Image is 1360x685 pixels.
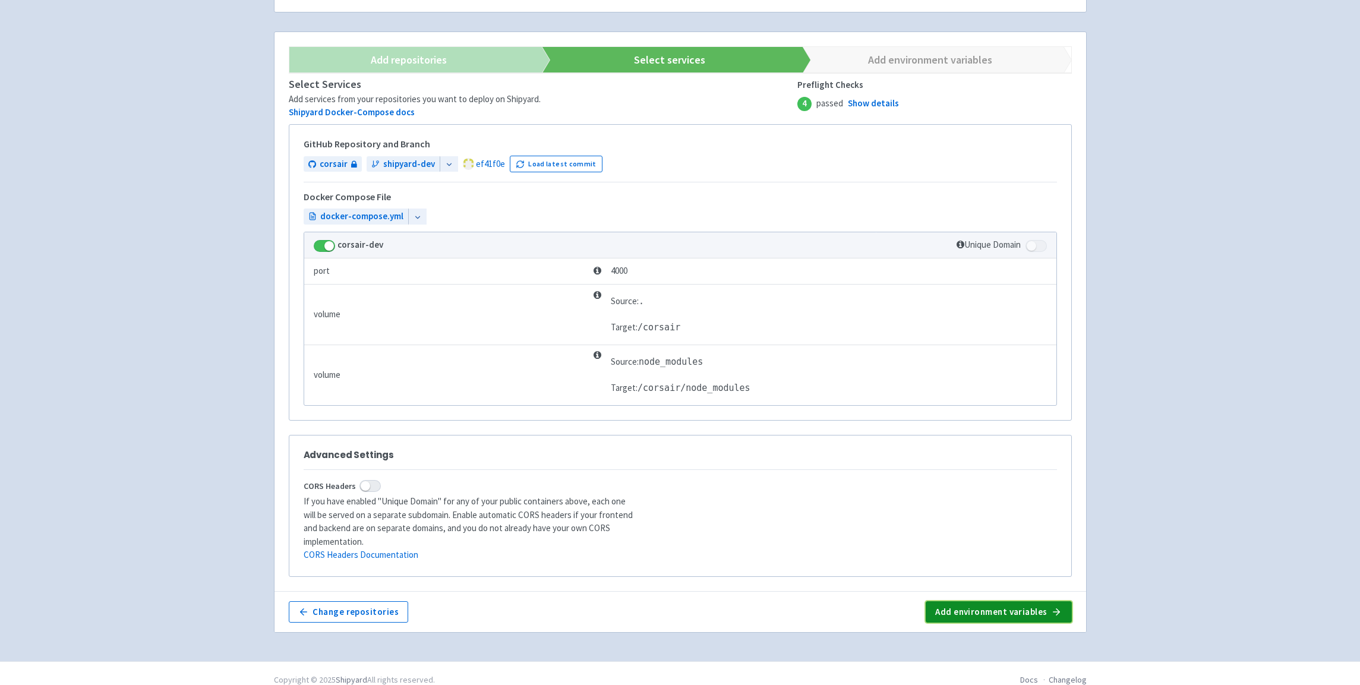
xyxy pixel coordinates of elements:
td: Source: [611,289,680,315]
span: Preflight Checks [797,78,899,92]
span: . [639,296,644,307]
span: Unique Domain [957,239,1021,250]
td: Target: [611,375,750,401]
span: CORS Headers [304,479,356,493]
strong: corsair-dev [337,239,383,250]
button: Add environment variables [926,601,1071,623]
a: shipyard-dev [367,156,440,172]
span: docker-compose.yml [320,210,403,223]
a: Select services [532,47,793,72]
td: Target: [611,315,680,341]
td: volume [304,285,590,345]
h3: Advanced Settings [304,450,1057,460]
a: CORS Headers Documentation [304,549,418,560]
span: corsair [320,157,348,171]
span: passed [797,97,899,111]
span: node_modules [639,356,703,367]
a: Shipyard Docker-Compose docs [289,106,415,118]
a: Shipyard [336,674,367,685]
span: /corsair/node_modules [638,383,750,393]
td: port [304,258,590,285]
h5: Docker Compose File [304,192,391,203]
span: 4 [797,97,812,111]
a: docker-compose.yml [304,209,408,225]
button: Change repositories [289,601,409,623]
td: volume [304,345,590,405]
a: Add environment variables [793,47,1053,72]
a: Show details [848,97,899,111]
div: Add services from your repositories you want to deploy on Shipyard. [289,93,798,106]
a: corsair [304,156,362,172]
td: Source: [611,349,750,375]
a: ef41f0e [476,158,505,169]
a: Changelog [1049,674,1087,685]
h4: Select Services [289,78,798,90]
p: If you have enabled "Unique Domain" for any of your public containers above, each one will be ser... [304,495,636,562]
h5: GitHub Repository and Branch [304,139,1057,150]
span: 4000 [594,264,627,278]
a: Docs [1020,674,1038,685]
button: Load latest commit [510,156,603,172]
a: Add repositories [272,47,532,72]
span: /corsair [638,322,680,333]
span: shipyard-dev [383,157,435,171]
